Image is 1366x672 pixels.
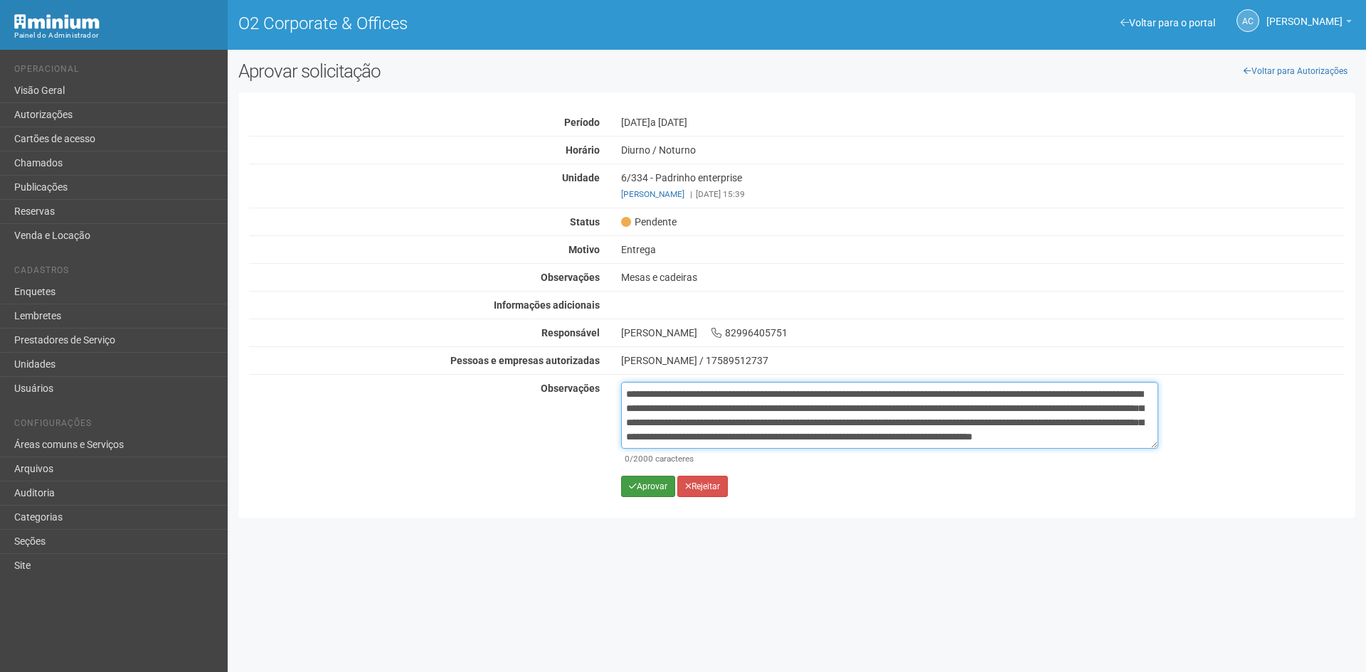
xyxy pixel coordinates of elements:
[610,326,1355,339] div: [PERSON_NAME] 82996405751
[625,454,630,464] span: 0
[541,383,600,394] strong: Observações
[14,29,217,42] div: Painel do Administrador
[621,354,1345,367] div: [PERSON_NAME] / 17589512737
[610,271,1355,284] div: Mesas e cadeiras
[650,117,687,128] span: a [DATE]
[610,116,1355,129] div: [DATE]
[1237,9,1259,32] a: AC
[238,14,786,33] h1: O2 Corporate & Offices
[541,272,600,283] strong: Observações
[494,299,600,311] strong: Informações adicionais
[566,144,600,156] strong: Horário
[621,188,1345,201] div: [DATE] 15:39
[570,216,600,228] strong: Status
[1121,17,1215,28] a: Voltar para o portal
[14,265,217,280] li: Cadastros
[14,64,217,79] li: Operacional
[621,476,675,497] button: Aprovar
[1266,2,1343,27] span: Ana Carla de Carvalho Silva
[621,215,677,228] span: Pendente
[14,418,217,433] li: Configurações
[564,117,600,128] strong: Período
[450,355,600,366] strong: Pessoas e empresas autorizadas
[677,476,728,497] button: Rejeitar
[1266,18,1352,29] a: [PERSON_NAME]
[621,189,684,199] a: [PERSON_NAME]
[610,171,1355,201] div: 6/334 - Padrinho enterprise
[610,144,1355,156] div: Diurno / Noturno
[14,14,100,29] img: Minium
[562,172,600,183] strong: Unidade
[541,327,600,338] strong: Responsável
[610,243,1355,256] div: Entrega
[690,189,692,199] span: |
[238,60,786,82] h2: Aprovar solicitação
[568,244,600,255] strong: Motivo
[1236,60,1355,82] a: Voltar para Autorizações
[625,452,1155,465] div: /2000 caracteres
